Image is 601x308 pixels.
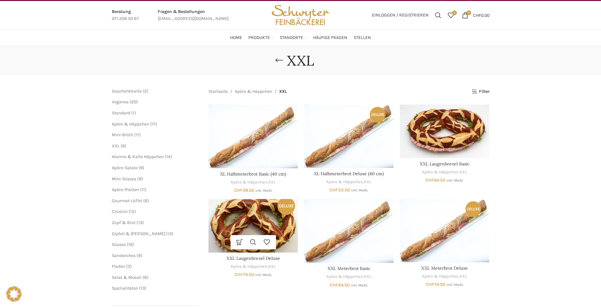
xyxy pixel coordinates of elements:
[304,105,393,168] a: XL Halbmeterbrot Deluxe (40 cm)
[233,235,246,249] a: Wähle Optionen für „XXL Laugenbrezel Deluxe“
[158,8,229,22] a: Infobox link
[444,9,457,22] a: 0
[112,209,128,214] span: Crostini
[112,121,149,127] span: Apéro & Häppchen
[136,132,139,138] span: 11
[112,253,136,258] a: Sandwiches
[234,272,254,277] bdi: 74.50
[138,253,141,258] span: 9
[230,35,242,41] span: Home
[144,275,147,280] span: 8
[400,273,489,279] div: ,
[351,283,368,287] small: inkl. MwSt.
[269,1,331,29] img: Bäckerei Schwyter
[314,171,384,176] a: XL Halbmeterbrot Deluxe (40 cm)
[268,179,276,185] a: XXL
[130,209,134,214] span: 15
[473,12,489,18] bdi: 0.00
[112,231,165,236] a: Gipfeli & [PERSON_NAME]
[473,12,481,18] span: CHF
[446,283,464,287] small: inkl. MwSt.
[459,273,467,279] a: XXL
[128,242,132,247] span: 16
[112,132,133,138] a: Mini-Brötli
[112,165,137,170] span: Apéro-Salate
[128,264,130,269] span: 3
[248,31,273,44] a: Produkte
[280,35,303,41] span: Standorte
[304,274,393,280] div: ,
[140,165,143,170] span: 9
[326,179,363,185] a: Apéro & Häppchen
[372,13,429,17] span: Einloggen / Registrieren
[255,273,272,277] small: inkl. MwSt.
[138,220,142,225] span: 13
[279,88,287,95] span: XXL
[208,179,298,185] div: ,
[354,31,371,44] a: Stellen
[235,88,272,95] a: Apéro & Häppchen
[142,187,145,192] span: 11
[112,187,139,192] a: Apéro-Platten
[420,161,470,167] a: XXL Laugenbrezel Basic
[122,143,125,149] span: 6
[351,188,368,192] small: inkl. MwSt.
[112,275,142,280] a: Salat & Müesli
[168,231,172,236] span: 13
[287,52,314,69] h1: XXL
[329,187,350,193] bdi: 33.50
[112,242,126,247] a: Süsses
[330,282,338,288] span: CHF
[304,179,393,185] div: ,
[432,9,444,22] a: Suchen
[112,220,136,225] a: Zopf & Brot
[112,99,129,105] a: Veganes
[208,264,298,270] div: ,
[400,199,489,262] a: XXL Meterbrot Deluxe
[400,105,489,158] a: XXL Laugenbrezel Basic
[369,9,432,22] a: Einloggen / Registrieren
[329,187,338,193] span: CHF
[112,264,125,269] a: Fladen
[152,121,156,127] span: 71
[131,99,136,105] span: 20
[444,9,457,22] div: Meine Wunschliste
[231,179,267,185] a: Apéro & Häppchen
[208,199,298,253] a: XXL Laugenbrezel Deluxe
[133,110,134,116] span: 1
[112,154,164,159] a: Warme & Kalte Häppchen
[145,198,147,203] span: 6
[426,282,445,287] bdi: 74.50
[354,35,371,41] span: Stellen
[141,286,145,291] span: 13
[326,274,363,280] a: Apéro & Häppchen
[166,154,170,159] span: 14
[271,54,287,67] a: Go back
[112,198,142,203] a: Gourmet-Löffel
[446,178,464,183] small: inkl. MwSt.
[248,35,270,41] span: Produkte
[112,143,120,149] a: XXL
[234,188,243,193] span: CHF
[112,286,138,291] a: Spezialitäten
[426,282,434,287] span: CHF
[208,105,298,168] a: XL Halbmeterbrot Basic (40 cm)
[422,169,458,175] a: Apéro & Häppchen
[112,88,142,94] a: Geschenkkarte
[313,35,347,41] span: Häufige Fragen
[230,31,242,44] a: Home
[144,88,147,94] span: 2
[425,177,434,183] span: CHF
[208,88,287,95] nav: Breadcrumb
[466,10,471,15] span: 0
[139,176,141,182] span: 9
[472,89,489,94] a: Filter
